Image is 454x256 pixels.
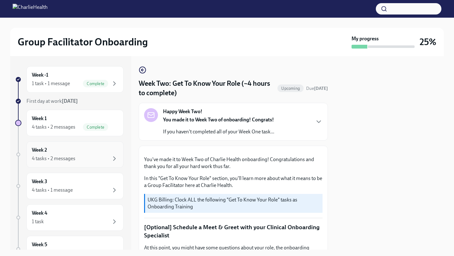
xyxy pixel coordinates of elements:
[15,98,124,105] a: First day at work[DATE]
[314,86,328,91] strong: [DATE]
[32,218,44,225] div: 1 task
[148,196,320,210] p: UKG Billing: Clock ALL the following "Get To Know Your Role" tasks as Onboarding Training
[32,147,47,154] h6: Week 2
[32,124,75,131] div: 4 tasks • 2 messages
[32,115,47,122] h6: Week 1
[352,35,379,42] strong: My progress
[15,204,124,231] a: Week 41 task
[32,155,75,162] div: 4 tasks • 2 messages
[32,80,70,87] div: 1 task • 1 message
[18,36,148,48] h2: Group Facilitator Onboarding
[144,156,323,170] p: You've made it to Week Two of Charlie Health onboarding! Congratulations and thank you for all yo...
[144,175,323,189] p: In this "Get To Know Your Role" section, you'll learn more about what it means to be a Group Faci...
[32,187,73,194] div: 4 tasks • 1 message
[163,108,202,115] strong: Happy Week Two!
[420,36,436,48] h3: 25%
[26,98,78,104] span: First day at work
[15,141,124,168] a: Week 24 tasks • 2 messages
[32,241,47,248] h6: Week 5
[32,72,48,79] h6: Week -1
[144,223,323,239] p: [Optional] Schedule a Meet & Greet with your Clinical Onboarding Specialist
[62,98,78,104] strong: [DATE]
[163,128,274,135] p: If you haven't completed all of your Week One task...
[277,86,304,91] span: Upcoming
[32,210,47,217] h6: Week 4
[139,79,275,98] h4: Week Two: Get To Know Your Role (~4 hours to complete)
[306,85,328,91] span: September 16th, 2025 10:00
[83,81,108,86] span: Complete
[306,86,328,91] span: Due
[13,4,48,14] img: CharlieHealth
[83,125,108,130] span: Complete
[32,178,47,185] h6: Week 3
[15,66,124,93] a: Week -11 task • 1 messageComplete
[163,117,274,123] strong: You made it to Week Two of onboarding! Congrats!
[15,173,124,199] a: Week 34 tasks • 1 message
[15,110,124,136] a: Week 14 tasks • 2 messagesComplete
